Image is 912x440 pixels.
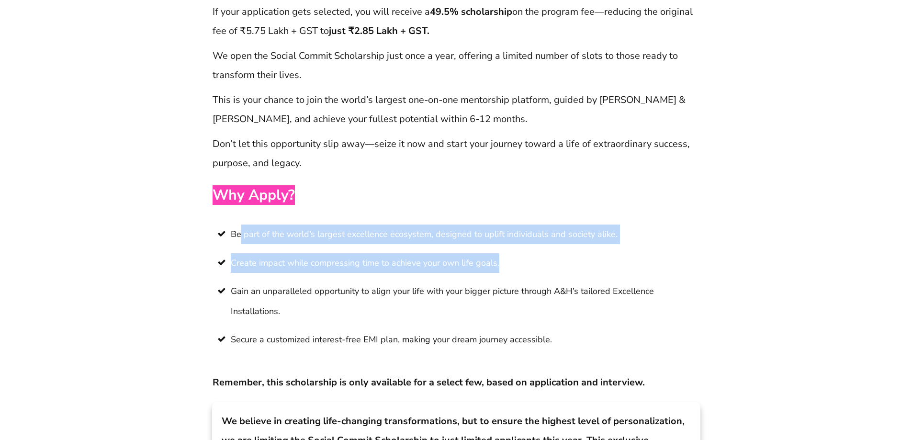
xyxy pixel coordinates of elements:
strong: 49.5% scholarship [430,5,512,18]
p: This is your chance to join the world’s largest one-on-one mentorship platform, guided by [PERSON... [213,90,700,129]
span: Secure a customized interest-free EMI plan, making your dream journey accessible. [231,330,552,350]
strong: just ₹2.85 Lakh + GST. [329,24,429,37]
span: Why Apply? [213,185,295,205]
strong: Remember, this scholarship is only available for a select few, based on application and interview. [213,376,645,389]
span: Be part of the world’s largest excellence ecosystem, designed to uplift individuals and society a... [231,225,618,244]
p: Don’t let this opportunity slip away—seize it now and start your journey toward a life of extraor... [213,135,700,173]
span: Gain an unparalleled opportunity to align your life with your bigger picture through A&H’s tailor... [231,282,700,321]
p: We open the Social Commit Scholarship just once a year, offering a limited number of slots to tho... [213,46,700,85]
span: Create impact while compressing time to achieve your own life goals. [231,253,499,273]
